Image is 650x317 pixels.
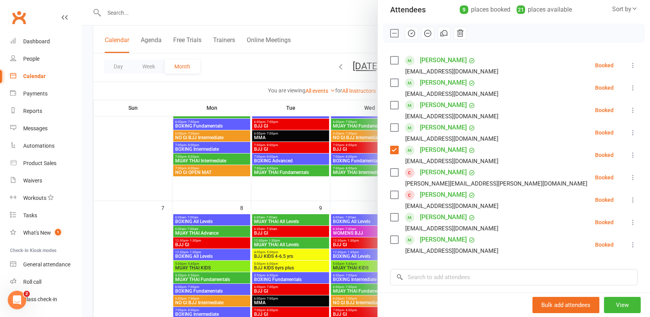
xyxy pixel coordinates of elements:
[10,102,82,120] a: Reports
[612,4,638,14] div: Sort by
[9,8,29,27] a: Clubworx
[23,160,56,166] div: Product Sales
[23,212,37,218] div: Tasks
[23,125,48,131] div: Messages
[23,38,50,44] div: Dashboard
[595,220,614,225] div: Booked
[10,68,82,85] a: Calendar
[460,5,468,14] div: 9
[10,120,82,137] a: Messages
[23,195,46,201] div: Workouts
[405,134,498,144] div: [EMAIL_ADDRESS][DOMAIN_NAME]
[23,230,51,236] div: What's New
[10,50,82,68] a: People
[420,144,467,156] a: [PERSON_NAME]
[595,152,614,158] div: Booked
[55,229,61,235] span: 1
[420,121,467,134] a: [PERSON_NAME]
[23,261,70,268] div: General attendance
[604,297,641,313] button: View
[532,297,599,313] button: Bulk add attendees
[420,233,467,246] a: [PERSON_NAME]
[420,211,467,223] a: [PERSON_NAME]
[595,63,614,68] div: Booked
[405,89,498,99] div: [EMAIL_ADDRESS][DOMAIN_NAME]
[595,175,614,180] div: Booked
[23,177,42,184] div: Waivers
[23,143,55,149] div: Automations
[405,223,498,233] div: [EMAIL_ADDRESS][DOMAIN_NAME]
[23,108,42,114] div: Reports
[595,242,614,247] div: Booked
[10,33,82,50] a: Dashboard
[405,156,498,166] div: [EMAIL_ADDRESS][DOMAIN_NAME]
[10,291,82,308] a: Class kiosk mode
[390,269,638,285] input: Search to add attendees
[595,107,614,113] div: Booked
[460,4,510,15] div: places booked
[405,66,498,77] div: [EMAIL_ADDRESS][DOMAIN_NAME]
[23,73,46,79] div: Calendar
[420,77,467,89] a: [PERSON_NAME]
[420,54,467,66] a: [PERSON_NAME]
[10,273,82,291] a: Roll call
[23,279,41,285] div: Roll call
[23,296,57,302] div: Class check-in
[10,256,82,273] a: General attendance kiosk mode
[595,197,614,203] div: Booked
[517,4,572,15] div: places available
[10,172,82,189] a: Waivers
[10,155,82,172] a: Product Sales
[405,201,498,211] div: [EMAIL_ADDRESS][DOMAIN_NAME]
[405,179,587,189] div: [PERSON_NAME][EMAIL_ADDRESS][PERSON_NAME][DOMAIN_NAME]
[23,90,48,97] div: Payments
[420,99,467,111] a: [PERSON_NAME]
[10,224,82,242] a: What's New1
[10,137,82,155] a: Automations
[8,291,26,309] iframe: Intercom live chat
[23,56,39,62] div: People
[405,246,498,256] div: [EMAIL_ADDRESS][DOMAIN_NAME]
[10,85,82,102] a: Payments
[595,130,614,135] div: Booked
[420,166,467,179] a: [PERSON_NAME]
[405,111,498,121] div: [EMAIL_ADDRESS][DOMAIN_NAME]
[595,85,614,90] div: Booked
[517,5,525,14] div: 21
[10,207,82,224] a: Tasks
[420,189,467,201] a: [PERSON_NAME]
[390,4,426,15] div: Attendees
[24,291,30,297] span: 2
[10,189,82,207] a: Workouts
